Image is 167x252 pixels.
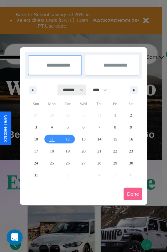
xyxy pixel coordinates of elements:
span: 14 [97,133,101,145]
div: Give Feedback [3,115,8,142]
span: 8 [114,121,116,133]
button: 28 [92,157,107,169]
span: 10 [34,133,38,145]
span: 25 [50,157,54,169]
iframe: Intercom live chat [7,229,23,245]
button: 1 [107,109,123,121]
span: 4 [51,121,53,133]
span: Fri [107,99,123,109]
button: 23 [123,145,139,157]
button: 19 [60,145,75,157]
button: 29 [107,157,123,169]
button: 18 [44,145,59,157]
span: 29 [113,157,117,169]
button: 6 [75,121,91,133]
span: 20 [81,145,86,157]
span: 12 [66,133,70,145]
button: 14 [92,133,107,145]
span: 26 [66,157,70,169]
span: Mon [44,99,59,109]
span: 28 [97,157,101,169]
button: 24 [28,157,44,169]
span: 1 [114,109,116,121]
span: 7 [98,121,100,133]
span: 9 [130,121,132,133]
span: 21 [97,145,101,157]
button: 26 [60,157,75,169]
button: 3 [28,121,44,133]
span: 5 [67,121,69,133]
span: 13 [81,133,86,145]
button: 15 [107,133,123,145]
span: 19 [66,145,70,157]
span: 3 [35,121,37,133]
span: 24 [34,157,38,169]
span: 11 [50,133,54,145]
span: 17 [34,145,38,157]
button: 4 [44,121,59,133]
button: 27 [75,157,91,169]
button: 20 [75,145,91,157]
span: Sun [28,99,44,109]
span: 23 [129,145,133,157]
button: 16 [123,133,139,145]
button: 12 [60,133,75,145]
button: 2 [123,109,139,121]
button: Done [124,188,142,200]
span: Sat [123,99,139,109]
span: Thu [92,99,107,109]
span: 6 [82,121,85,133]
span: 27 [81,157,86,169]
span: 15 [113,133,117,145]
span: 22 [113,145,117,157]
button: 5 [60,121,75,133]
button: 13 [75,133,91,145]
button: 30 [123,157,139,169]
span: 30 [129,157,133,169]
button: 21 [92,145,107,157]
span: Tue [60,99,75,109]
span: 31 [34,169,38,181]
span: 18 [50,145,54,157]
button: 8 [107,121,123,133]
button: 31 [28,169,44,181]
span: 16 [129,133,133,145]
span: 2 [130,109,132,121]
button: 25 [44,157,59,169]
button: 9 [123,121,139,133]
span: Wed [75,99,91,109]
button: 17 [28,145,44,157]
button: 7 [92,121,107,133]
button: 10 [28,133,44,145]
button: 22 [107,145,123,157]
button: 11 [44,133,59,145]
